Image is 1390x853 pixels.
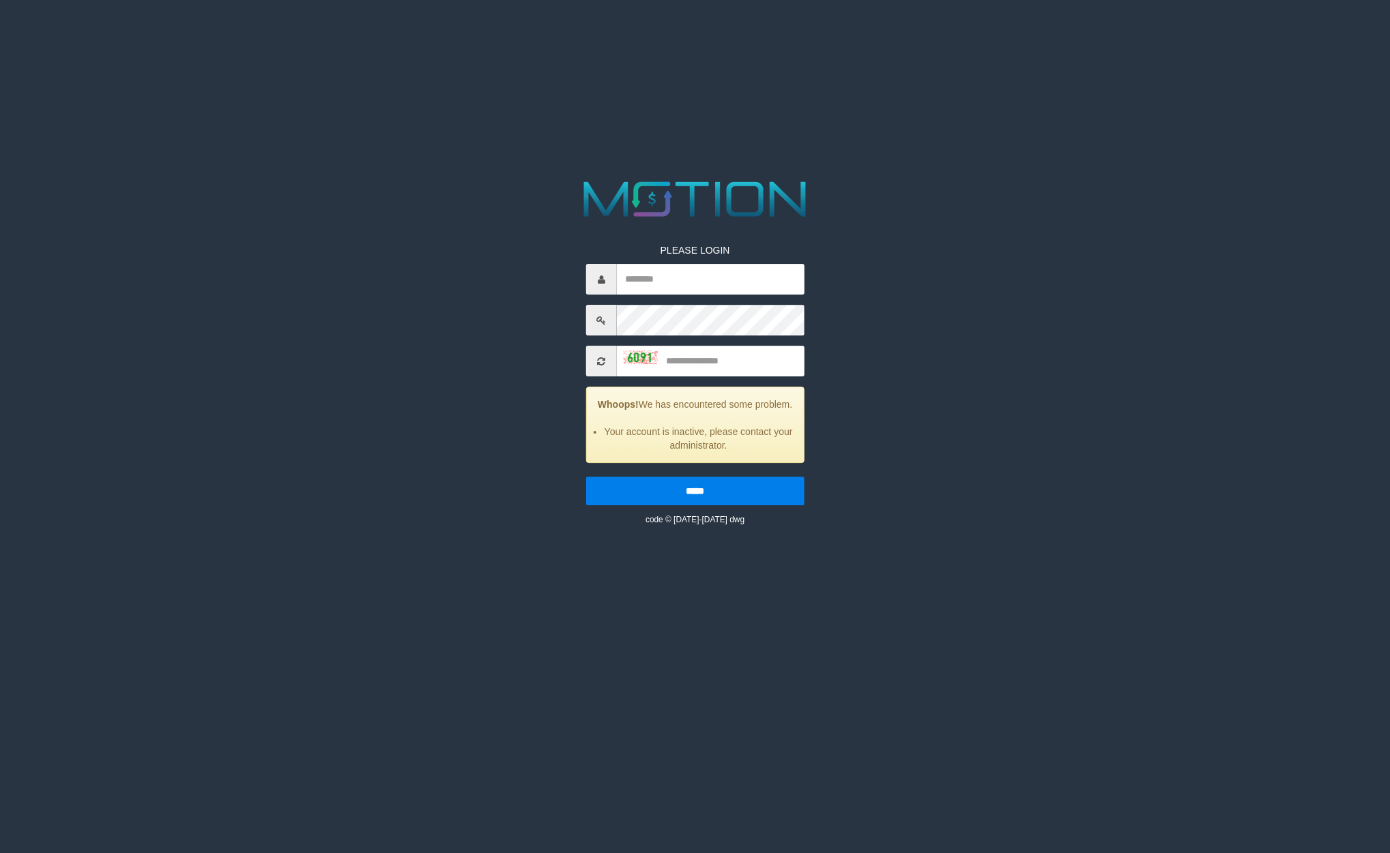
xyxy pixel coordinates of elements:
img: MOTION_logo.png [573,175,816,223]
strong: Whoops! [598,399,639,410]
img: captcha [624,350,658,364]
div: We has encountered some problem. [586,387,805,463]
li: Your account is inactive, please contact your administrator. [604,425,794,452]
p: PLEASE LOGIN [586,243,805,257]
small: code © [DATE]-[DATE] dwg [646,515,744,524]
